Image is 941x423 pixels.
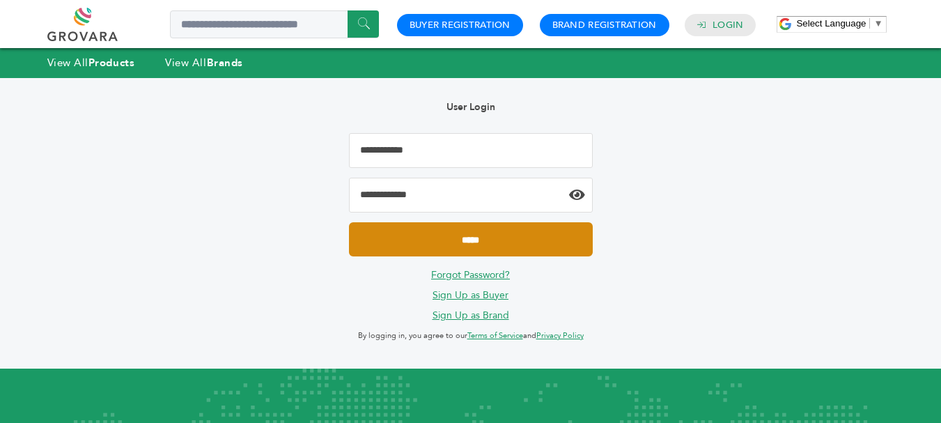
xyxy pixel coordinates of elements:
a: Sign Up as Brand [433,309,509,322]
span: Select Language [796,18,866,29]
a: Terms of Service [467,330,523,341]
span: ▼ [873,18,882,29]
b: User Login [446,100,495,114]
a: Sign Up as Buyer [433,289,508,302]
p: By logging in, you agree to our and [349,328,593,344]
span: ​ [869,18,870,29]
a: Buyer Registration [410,19,511,31]
a: Select Language​ [796,18,882,29]
a: Forgot Password? [431,268,510,282]
input: Search a product or brand... [170,10,379,38]
a: Brand Registration [552,19,657,31]
a: Privacy Policy [536,330,584,341]
input: Password [349,178,593,213]
a: View AllProducts [47,56,135,70]
strong: Brands [207,56,243,70]
input: Email Address [349,133,593,168]
a: Login [713,19,743,31]
strong: Products [88,56,134,70]
a: View AllBrands [165,56,243,70]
